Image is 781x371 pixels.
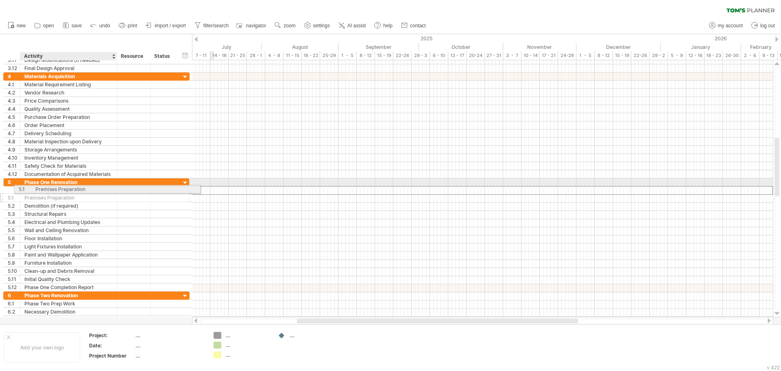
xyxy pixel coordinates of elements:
div: 5.7 [8,243,20,250]
a: settings [302,20,332,31]
div: 4.3 [8,97,20,105]
a: zoom [273,20,298,31]
div: Storage Arrangements [24,146,113,154]
div: 5.2 [8,202,20,210]
div: .... [225,351,270,358]
div: 7 - 11 [192,51,210,60]
div: 4.12 [8,170,20,178]
span: print [128,23,137,29]
div: Resource [121,52,146,60]
a: import / export [144,20,188,31]
div: Price Comparisons [24,97,113,105]
div: 12 - 16 [686,51,705,60]
div: 5.11 [8,275,20,283]
div: 22-26 [631,51,650,60]
div: July 2025 [177,43,262,51]
div: 4 [8,72,20,80]
div: 6 - 10 [430,51,448,60]
div: 25-29 [320,51,338,60]
div: 14 - 18 [210,51,229,60]
div: 29 - 2 [650,51,668,60]
a: my account [707,20,745,31]
div: Documentation of Acquired Materials [24,170,113,178]
a: save [61,20,84,31]
div: .... [225,332,270,339]
div: v 422 [767,364,780,371]
div: Phase Two Prep Work [24,300,113,307]
span: AI assist [347,23,366,29]
div: October 2025 [419,43,503,51]
span: help [383,23,393,29]
div: Safety Check for Materials [24,162,113,170]
div: Paint and Wallpaper Application [24,251,113,259]
div: Phase One Completion Report [24,283,113,291]
div: 27 - 31 [485,51,503,60]
div: 22-26 [393,51,412,60]
div: 4.8 [8,138,20,145]
span: settings [313,23,330,29]
div: 5.4 [8,218,20,226]
div: 4 - 8 [265,51,284,60]
div: 3 - 7 [503,51,521,60]
a: filter/search [192,20,231,31]
div: .... [135,342,204,349]
div: 15 - 19 [375,51,393,60]
span: import / export [155,23,186,29]
div: Electrical and Plumbing Updates [24,218,113,226]
div: 2 - 6 [741,51,759,60]
div: November 2025 [503,43,576,51]
div: 28 - 1 [247,51,265,60]
div: 4.9 [8,146,20,154]
div: 5.9 [8,259,20,267]
div: 4.10 [8,154,20,162]
div: August 2025 [262,43,338,51]
div: 10 - 14 [521,51,540,60]
div: 6.3 [8,316,20,324]
a: open [32,20,57,31]
div: Light Fixtures Installation [24,243,113,250]
div: 4.7 [8,130,20,137]
div: September 2025 [338,43,419,51]
a: AI assist [336,20,368,31]
div: 26-30 [723,51,741,60]
div: 11 - 15 [284,51,302,60]
div: Date: [89,342,134,349]
div: 5 - 9 [668,51,686,60]
div: Structural Repairs [24,210,113,218]
div: 20-24 [467,51,485,60]
div: 1 - 5 [576,51,595,60]
div: 5.1 [8,194,20,202]
div: Secondary Structural Repairs [24,316,113,324]
div: Project Number [89,352,134,359]
div: 21 - 25 [229,51,247,60]
div: 6 [8,292,20,299]
div: Initial Quality Check [24,275,113,283]
div: 24-28 [558,51,576,60]
div: Wall and Ceiling Renovation [24,226,113,234]
div: 5.3 [8,210,20,218]
div: January 2026 [661,43,741,51]
div: 19 - 23 [705,51,723,60]
div: 5.12 [8,283,20,291]
div: 4.1 [8,81,20,88]
div: Clean-up and Debris Removal [24,267,113,275]
a: new [6,20,28,31]
div: 4.5 [8,113,20,121]
div: 3.12 [8,64,20,72]
div: Status [154,52,172,60]
div: Demolition (if required) [24,202,113,210]
div: December 2025 [576,43,661,51]
div: 4.6 [8,121,20,129]
div: 1 - 5 [338,51,357,60]
span: zoom [284,23,295,29]
a: navigator [235,20,268,31]
a: contact [399,20,428,31]
div: Material Requirement Listing [24,81,113,88]
div: Premises Preparation [24,194,113,202]
div: Materials Acquisition [24,72,113,80]
div: Order Placement [24,121,113,129]
div: 5.8 [8,251,20,259]
div: 4.2 [8,89,20,97]
span: open [43,23,54,29]
div: Phase One Renovation [24,178,113,186]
